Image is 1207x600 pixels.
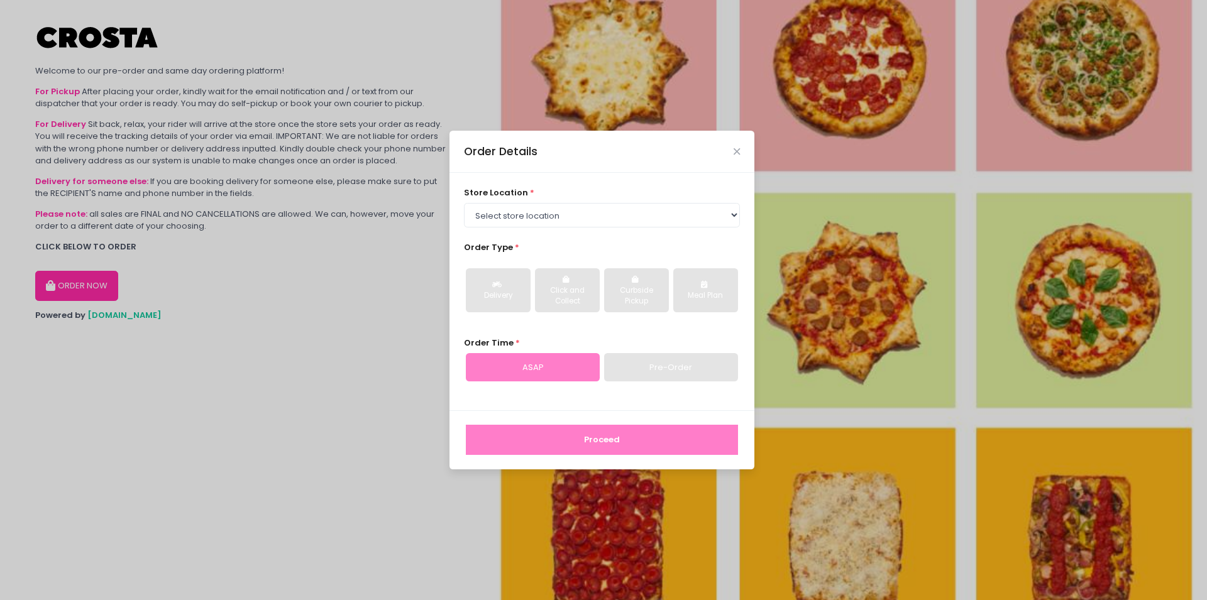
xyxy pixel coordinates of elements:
[466,268,531,312] button: Delivery
[464,337,514,349] span: Order Time
[682,290,729,302] div: Meal Plan
[544,285,591,307] div: Click and Collect
[466,425,738,455] button: Proceed
[613,285,660,307] div: Curbside Pickup
[464,143,537,160] div: Order Details
[475,290,522,302] div: Delivery
[464,187,528,199] span: store location
[673,268,738,312] button: Meal Plan
[535,268,600,312] button: Click and Collect
[604,268,669,312] button: Curbside Pickup
[734,148,740,155] button: Close
[464,241,513,253] span: Order Type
